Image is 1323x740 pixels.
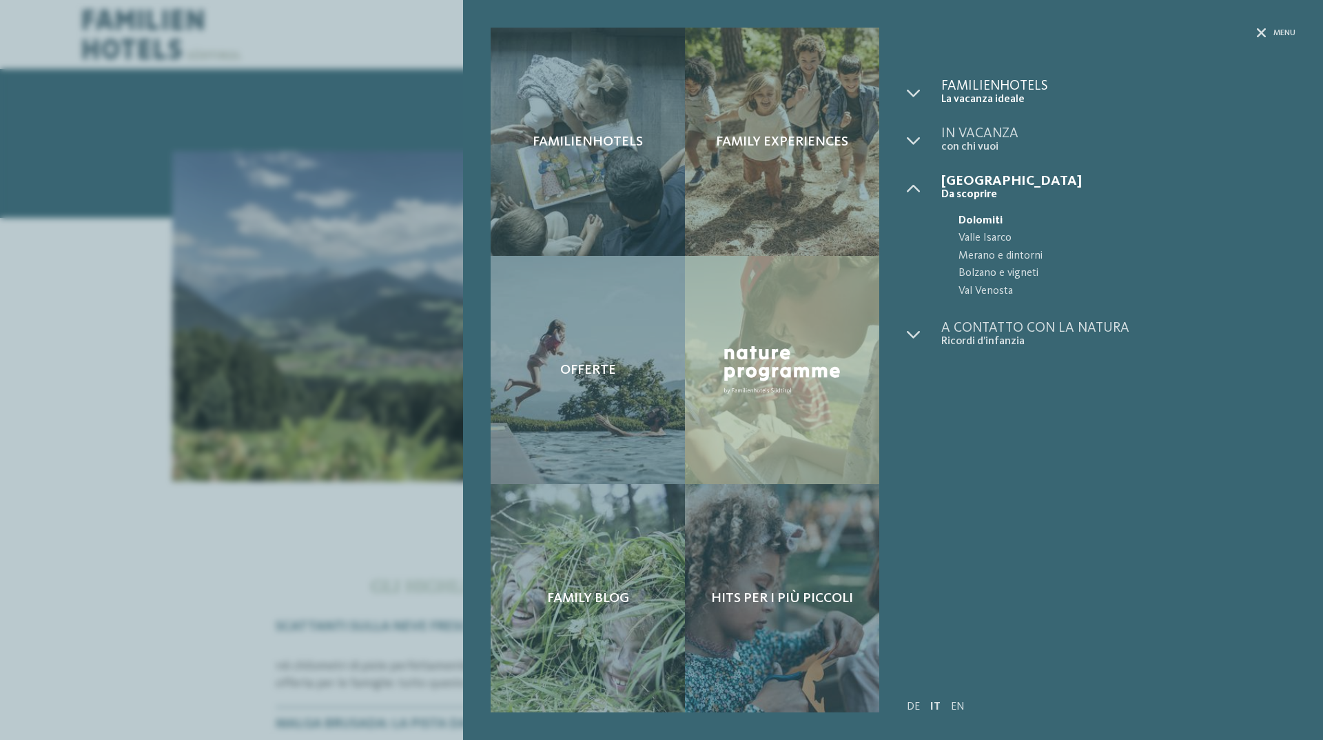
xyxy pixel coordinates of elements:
span: Hits per i più piccoli [711,590,853,607]
a: Il nostro family hotel a Valdaora ai piedi del Plan de Corones Family Blog [491,484,685,712]
a: IT [930,701,941,712]
span: In vacanza [941,127,1295,141]
span: Offerte [560,362,616,379]
span: La vacanza ideale [941,93,1295,106]
a: Il nostro family hotel a Valdaora ai piedi del Plan de Corones Offerte [491,256,685,484]
a: DE [907,701,920,712]
a: Il nostro family hotel a Valdaora ai piedi del Plan de Corones Hits per i più piccoli [685,484,879,712]
span: Family Blog [547,590,629,607]
span: Family experiences [716,134,848,150]
span: A contatto con la natura [941,321,1295,335]
span: Merano e dintorni [958,248,1295,266]
span: Familienhotels [941,79,1295,93]
a: Dolomiti [941,212,1295,230]
a: Il nostro family hotel a Valdaora ai piedi del Plan de Corones Nature Programme [685,256,879,484]
a: In vacanza con chi vuoi [941,127,1295,154]
a: Val Venosta [941,283,1295,301]
a: Familienhotels La vacanza ideale [941,79,1295,106]
span: Dolomiti [958,212,1295,230]
a: EN [951,701,965,712]
a: Merano e dintorni [941,248,1295,266]
span: Bolzano e vigneti [958,265,1295,283]
a: Valle Isarco [941,230,1295,248]
span: Menu [1273,28,1295,39]
a: Il nostro family hotel a Valdaora ai piedi del Plan de Corones Family experiences [685,28,879,256]
span: Val Venosta [958,283,1295,301]
span: Ricordi d’infanzia [941,335,1295,348]
span: con chi vuoi [941,141,1295,154]
span: Da scoprire [941,188,1295,201]
a: A contatto con la natura Ricordi d’infanzia [941,321,1295,348]
span: [GEOGRAPHIC_DATA] [941,174,1295,188]
a: Bolzano e vigneti [941,265,1295,283]
span: Familienhotels [533,134,643,150]
a: [GEOGRAPHIC_DATA] Da scoprire [941,174,1295,201]
img: Nature Programme [719,341,845,398]
a: Il nostro family hotel a Valdaora ai piedi del Plan de Corones Familienhotels [491,28,685,256]
span: Valle Isarco [958,230,1295,248]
